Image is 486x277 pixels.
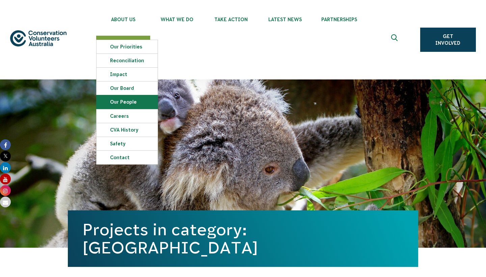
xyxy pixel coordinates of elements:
a: CVA history [97,123,158,137]
a: Safety [97,137,158,150]
a: Careers [97,109,158,123]
a: Get Involved [420,28,476,52]
span: About Us [96,17,150,22]
a: Reconciliation [97,54,158,67]
h1: Projects in category: [GEOGRAPHIC_DATA] [83,220,403,257]
a: Our Priorities [97,40,158,54]
a: Impact [97,68,158,81]
a: Our People [97,95,158,109]
a: Contact [97,151,158,164]
button: Expand search box Close search box [387,32,403,48]
span: What We Do [150,17,204,22]
a: Our Board [97,81,158,95]
span: Partnerships [312,17,366,22]
span: Expand search box [391,34,399,45]
span: Latest News [258,17,312,22]
span: Take Action [204,17,258,22]
img: logo.svg [10,30,66,47]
